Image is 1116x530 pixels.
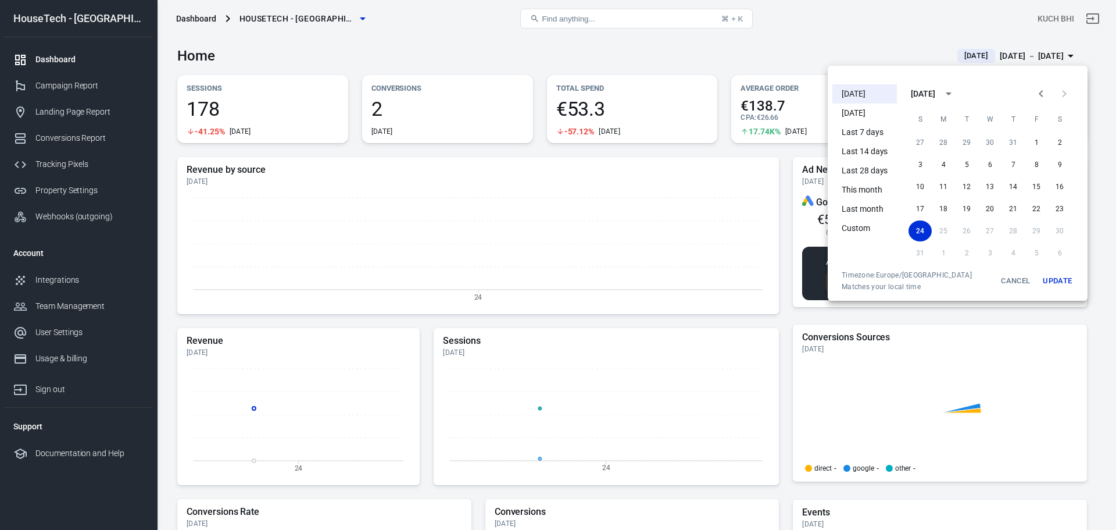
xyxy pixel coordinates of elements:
li: [DATE] [832,84,897,104]
span: Sunday [910,108,931,131]
li: [DATE] [832,104,897,123]
li: Last 14 days [832,142,897,161]
button: 20 [978,198,1001,219]
div: Timezone: Europe/[GEOGRAPHIC_DATA] [842,271,972,280]
span: Matches your local time [842,282,972,291]
button: 8 [1025,154,1048,175]
li: This month [832,180,897,200]
li: Last 7 days [832,123,897,142]
div: [DATE] [911,88,935,100]
button: 6 [978,154,1001,175]
button: 22 [1025,198,1048,219]
button: Previous month [1029,82,1053,105]
button: 7 [1001,154,1025,175]
button: 17 [908,198,932,219]
li: Custom [832,219,897,238]
button: 29 [955,132,978,153]
button: Update [1039,271,1076,291]
button: 1 [1025,132,1048,153]
span: Monday [933,108,954,131]
li: Last 28 days [832,161,897,180]
span: Wednesday [979,108,1000,131]
button: 31 [1001,132,1025,153]
button: 2 [1048,132,1071,153]
button: 19 [955,198,978,219]
span: Saturday [1049,108,1070,131]
button: 11 [932,176,955,197]
button: 13 [978,176,1001,197]
span: Thursday [1003,108,1024,131]
button: 24 [908,220,932,241]
button: 4 [932,154,955,175]
button: 18 [932,198,955,219]
button: 15 [1025,176,1048,197]
button: 23 [1048,198,1071,219]
button: 28 [932,132,955,153]
span: Friday [1026,108,1047,131]
button: 14 [1001,176,1025,197]
button: 9 [1048,154,1071,175]
button: 16 [1048,176,1071,197]
li: Last month [832,200,897,219]
button: Cancel [997,271,1034,291]
span: Tuesday [956,108,977,131]
button: 5 [955,154,978,175]
button: 21 [1001,198,1025,219]
button: calendar view is open, switch to year view [939,84,958,104]
button: 30 [978,132,1001,153]
button: 27 [908,132,932,153]
button: 3 [908,154,932,175]
button: 12 [955,176,978,197]
button: 10 [908,176,932,197]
